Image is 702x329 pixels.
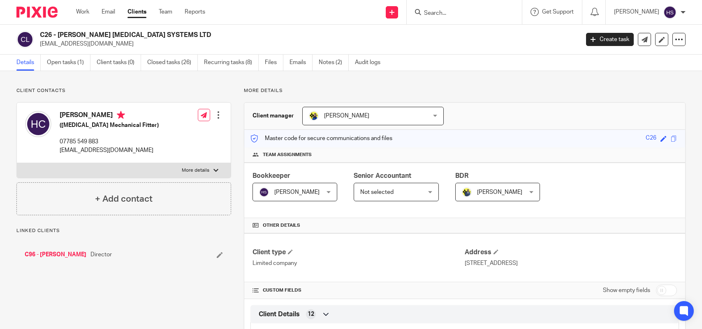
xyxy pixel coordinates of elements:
a: Clients [127,8,146,16]
a: Create task [586,33,634,46]
p: Limited company [253,259,465,267]
span: [PERSON_NAME] [477,189,522,195]
a: Emails [290,55,313,71]
p: [PERSON_NAME] [614,8,659,16]
a: C96 - [PERSON_NAME] [25,251,86,259]
a: Files [265,55,283,71]
img: Pixie [16,7,58,18]
h4: CUSTOM FIELDS [253,287,465,294]
p: Master code for secure communications and files [250,134,392,143]
a: Recurring tasks (8) [204,55,259,71]
a: Notes (2) [319,55,349,71]
a: Open tasks (1) [47,55,90,71]
i: Primary [117,111,125,119]
span: Team assignments [263,152,312,158]
a: Details [16,55,41,71]
h4: + Add contact [95,193,153,205]
img: Bobo-Starbridge%201.jpg [309,111,319,121]
h3: Client manager [253,112,294,120]
h4: [PERSON_NAME] [60,111,159,121]
a: Work [76,8,89,16]
span: Get Support [542,9,574,15]
a: Reports [185,8,205,16]
a: Closed tasks (26) [147,55,198,71]
span: Senior Accountant [354,173,411,179]
img: svg%3E [259,187,269,197]
p: 07785 549 883 [60,138,159,146]
a: Team [159,8,172,16]
p: More details [182,167,209,174]
span: Director [90,251,112,259]
p: [EMAIL_ADDRESS][DOMAIN_NAME] [40,40,574,48]
img: svg%3E [25,111,51,137]
span: Client Details [259,310,300,319]
img: Dennis-Starbridge.jpg [462,187,472,197]
p: Client contacts [16,87,231,94]
span: BDR [455,173,468,179]
img: svg%3E [663,6,677,19]
h4: Address [465,248,677,257]
h5: ([MEDICAL_DATA] Mechanical Fitter) [60,121,159,129]
p: Linked clients [16,228,231,234]
p: More details [244,87,686,94]
h4: Client type [253,248,465,257]
span: 12 [308,310,314,318]
input: Search [423,10,497,17]
div: C26 [646,134,656,143]
span: Other details [263,222,300,229]
span: [PERSON_NAME] [324,113,369,119]
span: [PERSON_NAME] [274,189,320,195]
img: svg%3E [16,31,34,48]
span: Not selected [360,189,394,195]
a: Client tasks (0) [97,55,141,71]
label: Show empty fields [603,286,650,294]
h2: C26 - [PERSON_NAME] [MEDICAL_DATA] SYSTEMS LTD [40,31,467,39]
a: Email [102,8,115,16]
span: Bookkeeper [253,173,290,179]
a: Audit logs [355,55,387,71]
p: [STREET_ADDRESS] [465,259,677,267]
p: [EMAIL_ADDRESS][DOMAIN_NAME] [60,146,159,154]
